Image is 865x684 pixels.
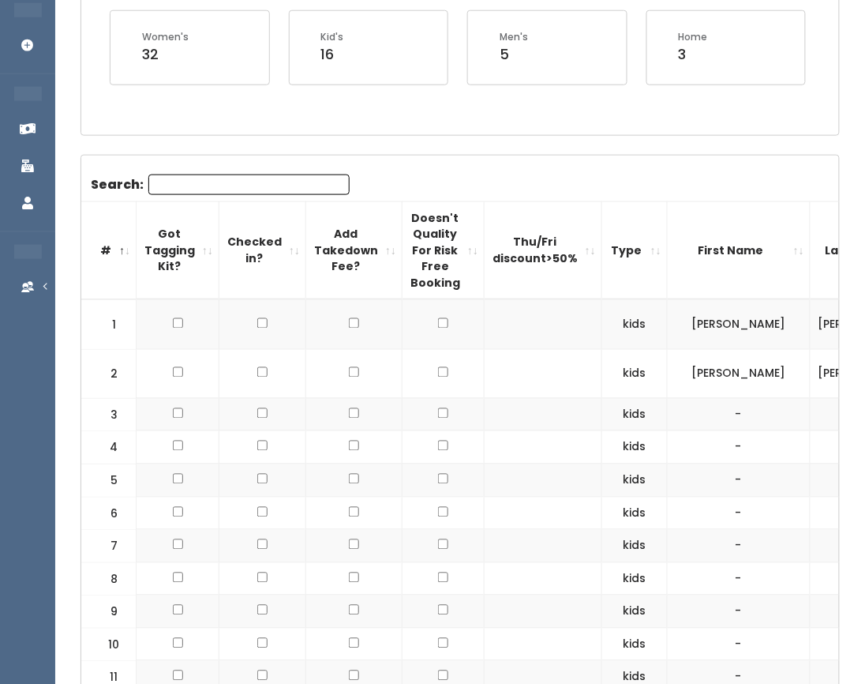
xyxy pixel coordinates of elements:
[668,497,811,530] td: -
[321,44,344,65] div: 16
[321,30,344,44] div: Kid's
[668,201,811,299] th: First Name: activate to sort column ascending
[668,628,811,661] td: -
[679,44,708,65] div: 3
[668,398,811,431] td: -
[81,497,137,530] td: 6
[81,201,137,299] th: #: activate to sort column descending
[81,596,137,629] td: 9
[81,464,137,497] td: 5
[602,299,668,349] td: kids
[602,201,668,299] th: Type: activate to sort column ascending
[602,349,668,398] td: kids
[602,530,668,563] td: kids
[485,201,602,299] th: Thu/Fri discount&gt;50%: activate to sort column ascending
[81,530,137,563] td: 7
[148,175,350,195] input: Search:
[602,464,668,497] td: kids
[668,562,811,596] td: -
[668,596,811,629] td: -
[81,349,137,398] td: 2
[668,530,811,563] td: -
[219,201,306,299] th: Checked in?: activate to sort column ascending
[142,30,189,44] div: Women's
[500,30,528,44] div: Men's
[81,398,137,431] td: 3
[602,431,668,464] td: kids
[602,398,668,431] td: kids
[668,349,811,398] td: [PERSON_NAME]
[602,497,668,530] td: kids
[602,628,668,661] td: kids
[137,201,219,299] th: Got Tagging Kit?: activate to sort column ascending
[81,431,137,464] td: 4
[602,596,668,629] td: kids
[403,201,485,299] th: Doesn't Quality For Risk Free Booking : activate to sort column ascending
[81,562,137,596] td: 8
[500,44,528,65] div: 5
[668,299,811,349] td: [PERSON_NAME]
[668,431,811,464] td: -
[142,44,189,65] div: 32
[81,299,137,349] td: 1
[91,175,350,195] label: Search:
[668,464,811,497] td: -
[81,628,137,661] td: 10
[602,562,668,596] td: kids
[306,201,403,299] th: Add Takedown Fee?: activate to sort column ascending
[679,30,708,44] div: Home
